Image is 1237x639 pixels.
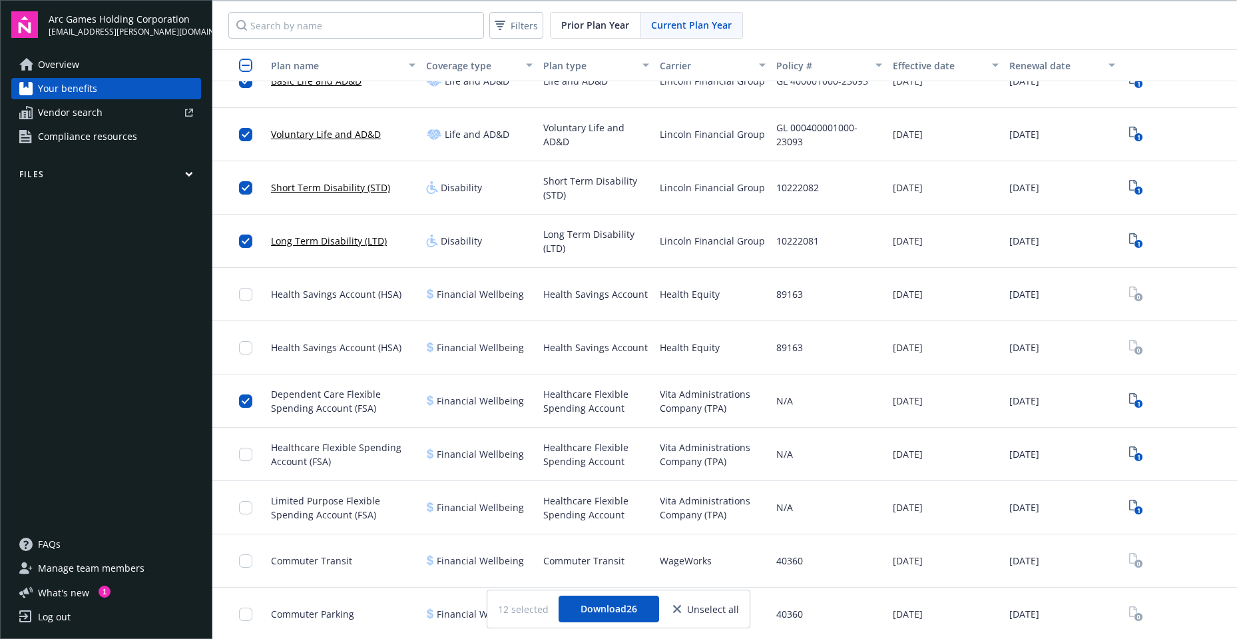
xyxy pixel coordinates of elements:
div: Log out [38,606,71,628]
span: Healthcare Flexible Spending Account [543,494,649,522]
a: Voluntary Life and AD&D [271,127,381,141]
text: 1 [1137,400,1140,408]
span: Commuter Transit [543,554,624,568]
span: Lincoln Financial Group [660,181,765,195]
span: Disability [441,234,482,248]
span: Commuter Transit [271,554,352,568]
button: Plan name [266,49,421,81]
button: Carrier [654,49,771,81]
a: Long Term Disability (LTD) [271,234,387,248]
span: Vendor search [38,102,103,123]
span: Current Plan Year [651,18,732,32]
span: Limited Purpose Flexible Spending Account (FSA) [271,494,415,522]
button: Download26 [559,596,659,622]
span: [DATE] [1009,607,1039,621]
span: Lincoln Financial Group [660,234,765,248]
span: Manage team members [38,558,144,579]
span: Long Term Disability (LTD) [543,227,649,255]
span: Financial Wellbeing [437,394,524,408]
input: Toggle Row Selected [239,608,252,621]
input: Toggle Row Selected [239,288,252,301]
span: [DATE] [1009,127,1039,141]
span: 12 selected [498,602,549,616]
span: 89163 [776,287,803,301]
span: Short Term Disability (STD) [543,174,649,202]
a: View Plan Documents [1126,124,1147,145]
span: [DATE] [1009,447,1039,461]
span: View Plan Documents [1126,231,1147,252]
button: Plan type [538,49,654,81]
span: [DATE] [893,234,923,248]
span: Healthcare Flexible Spending Account (FSA) [271,440,415,468]
span: 10222081 [776,234,819,248]
span: Life and AD&D [445,127,509,141]
span: What ' s new [38,586,89,600]
span: [DATE] [1009,234,1039,248]
input: Toggle Row Selected [239,448,252,461]
a: Compliance resources [11,126,201,147]
span: Health Equity [660,340,720,354]
input: Toggle Row Selected [239,128,252,141]
a: View Plan Documents [1126,444,1147,465]
input: Toggle Row Selected [239,554,252,568]
span: Health Equity [660,287,720,301]
span: Arc Games Holding Corporation [49,12,201,26]
span: [DATE] [893,607,923,621]
span: Dependent Care Flexible Spending Account (FSA) [271,387,415,415]
span: Overview [38,54,79,75]
span: GL 000400001000-23093 [776,121,882,149]
input: Select all [239,59,252,72]
a: Vendor search [11,102,201,123]
span: [DATE] [1009,287,1039,301]
button: Renewal date [1004,49,1120,81]
span: Health Savings Account (HSA) [271,340,401,354]
button: Effective date [887,49,1004,81]
a: FAQs [11,534,201,555]
div: Plan name [271,59,401,73]
button: Filters [489,12,543,39]
span: N/A [776,394,793,408]
span: Vita Administrations Company (TPA) [660,387,766,415]
input: Toggle Row Selected [239,341,252,354]
span: Filters [511,19,538,33]
div: 1 [99,586,111,598]
div: Effective date [893,59,984,73]
input: Toggle Row Selected [239,235,252,248]
span: Healthcare Flexible Spending Account [543,387,649,415]
div: Carrier [660,59,751,73]
span: 89163 [776,340,803,354]
text: 1 [1137,133,1140,142]
span: Prior Plan Year [561,18,629,32]
input: Toggle Row Selected [239,394,252,408]
span: [DATE] [893,554,923,568]
button: What's new1 [11,586,111,600]
span: Financial Wellbeing [437,340,524,354]
a: View Plan Documents [1126,604,1147,625]
span: WageWorks [660,554,712,568]
span: Download 26 [581,602,637,615]
span: Vita Administrations Company (TPA) [660,494,766,522]
a: Manage team members [11,558,201,579]
text: 1 [1137,240,1140,249]
span: Disability [441,181,482,195]
text: 1 [1137,80,1140,89]
div: Plan type [543,59,634,73]
span: Financial Wellbeing [437,447,524,461]
img: navigator-logo.svg [11,11,38,38]
a: Short Term Disability (STD) [271,181,390,195]
button: Arc Games Holding Corporation[EMAIL_ADDRESS][PERSON_NAME][DOMAIN_NAME] [49,11,201,38]
span: View Plan Documents [1126,284,1147,305]
button: Coverage type [421,49,537,81]
span: Unselect all [687,602,739,616]
span: 40360 [776,607,803,621]
span: View Plan Documents [1126,550,1147,572]
span: [DATE] [1009,394,1039,408]
span: View Plan Documents [1126,177,1147,199]
span: N/A [776,447,793,461]
span: FAQs [38,534,61,555]
span: [DATE] [1009,340,1039,354]
div: Coverage type [426,59,517,73]
button: Files [11,169,201,185]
